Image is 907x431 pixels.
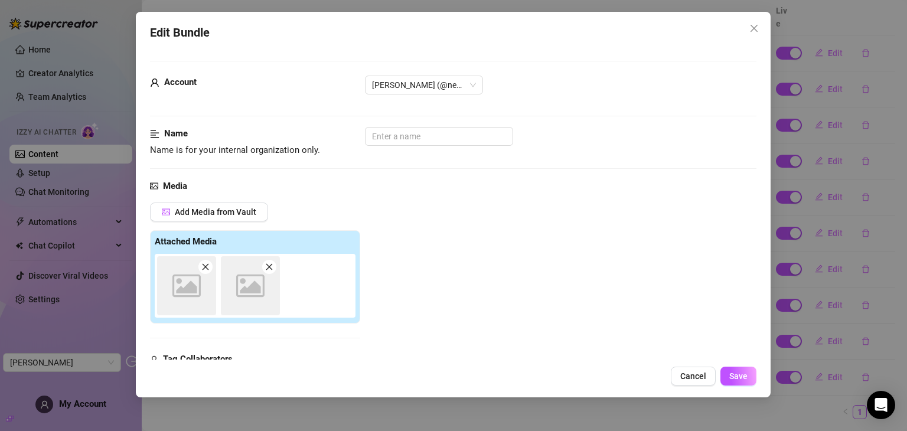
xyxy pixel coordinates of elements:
[150,352,158,367] span: user
[681,371,707,381] span: Cancel
[365,127,513,146] input: Enter a name
[750,24,759,33] span: close
[155,236,217,247] strong: Attached Media
[150,145,320,155] span: Name is for your internal organization only.
[163,181,187,191] strong: Media
[175,207,256,217] span: Add Media from Vault
[867,391,895,419] div: Open Intercom Messenger
[163,354,233,364] strong: Tag Collaborators
[730,371,748,381] span: Save
[721,367,757,386] button: Save
[150,179,158,194] span: picture
[164,128,188,139] strong: Name
[150,76,159,90] span: user
[372,76,476,94] span: Neoma (@neoma22)
[745,19,764,38] button: Close
[162,208,170,216] span: picture
[265,263,273,271] span: close
[150,203,268,221] button: Add Media from Vault
[745,24,764,33] span: Close
[150,24,210,42] span: Edit Bundle
[201,263,210,271] span: close
[164,77,197,87] strong: Account
[150,127,159,141] span: align-left
[671,367,716,386] button: Cancel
